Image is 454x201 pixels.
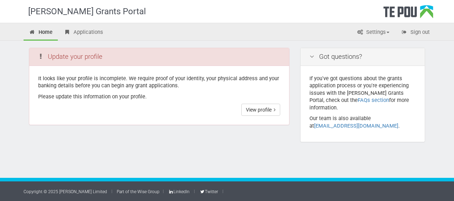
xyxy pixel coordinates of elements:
div: Update your profile [29,48,289,66]
p: It looks like your profile is incomplete. We require proof of your identity, your physical addres... [38,75,280,89]
a: Applications [59,25,109,41]
a: Copyright © 2025 [PERSON_NAME] Limited [24,189,107,194]
p: Our team is also available at . [309,115,416,129]
a: LinkedIn [168,189,190,194]
p: If you've got questions about the grants application process or you're experiencing issues with t... [309,75,416,112]
a: FAQs section [358,97,389,103]
p: Please update this information on your profile. [38,93,280,100]
a: Sign out [395,25,435,41]
a: Part of the Wise Group [117,189,160,194]
a: Home [24,25,58,41]
a: View profile [241,104,280,116]
div: Got questions? [301,48,425,66]
a: Settings [351,25,395,41]
a: [EMAIL_ADDRESS][DOMAIN_NAME] [314,123,398,129]
div: Te Pou Logo [383,5,433,23]
a: Twitter [199,189,218,194]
